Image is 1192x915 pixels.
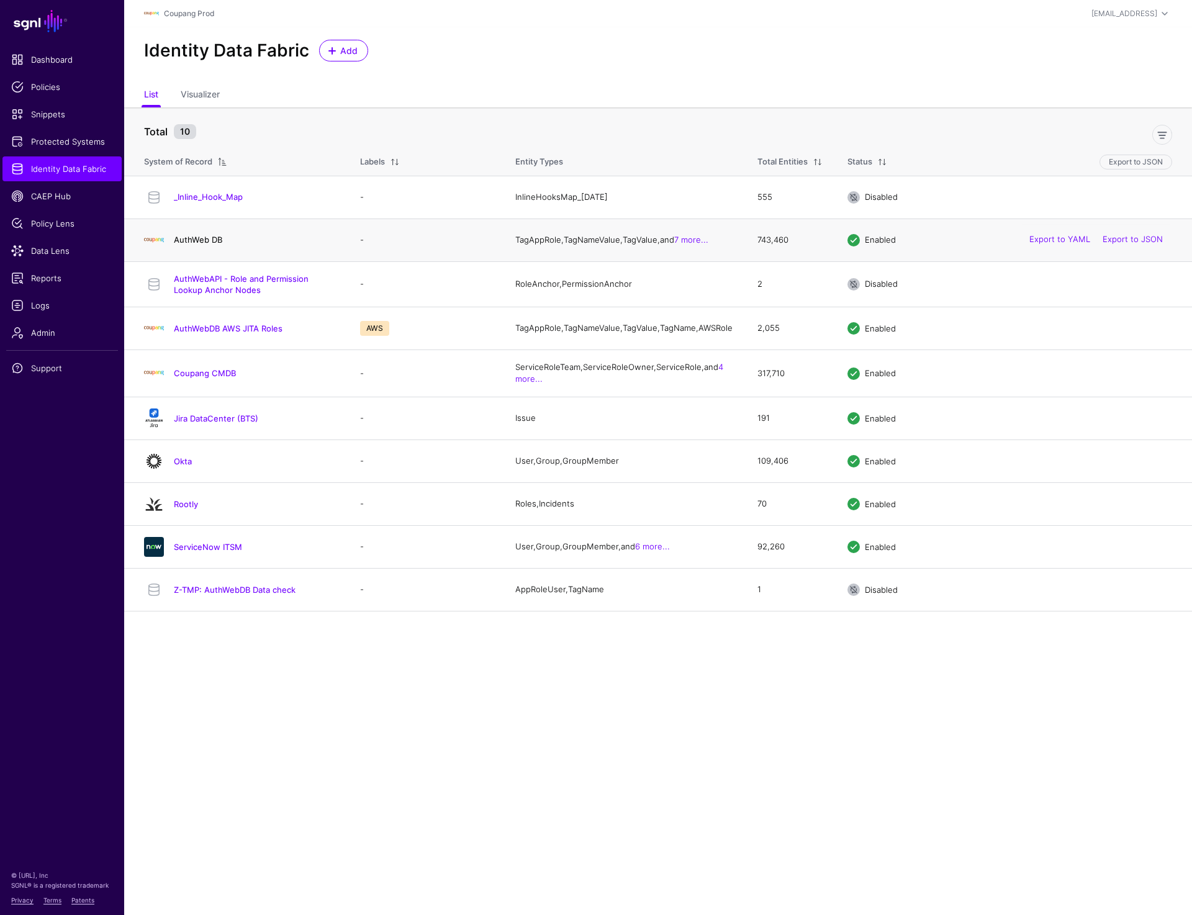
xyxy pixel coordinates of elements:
a: Logs [2,293,122,318]
span: Enabled [865,541,896,551]
a: Data Lens [2,238,122,263]
span: AWS [360,321,389,336]
span: Add [339,44,359,57]
a: SGNL [7,7,117,35]
a: Policy Lens [2,211,122,236]
p: © [URL], Inc [11,870,113,880]
a: Z-TMP: AuthWebDB Data check [174,585,296,595]
a: Reports [2,266,122,291]
a: Okta [174,456,192,466]
td: 92,260 [745,525,835,568]
img: svg+xml;base64,PHN2ZyB3aWR0aD0iNjQiIGhlaWdodD0iNjQiIHZpZXdCb3g9IjAgMCA2NCA2NCIgZmlsbD0ibm9uZSIgeG... [144,451,164,471]
a: Identity Data Fabric [2,156,122,181]
td: - [348,482,503,525]
div: Labels [360,156,385,168]
a: Dashboard [2,47,122,72]
a: Patents [71,896,94,904]
button: Export to JSON [1099,155,1172,169]
span: Reports [11,272,113,284]
a: Policies [2,74,122,99]
img: svg+xml;base64,PHN2ZyB3aWR0aD0iNjQiIGhlaWdodD0iNjQiIHZpZXdCb3g9IjAgMCA2NCA2NCIgZmlsbD0ibm9uZSIgeG... [144,537,164,557]
span: Disabled [865,584,898,594]
td: RoleAnchor, PermissionAnchor [503,261,745,307]
img: svg+xml;base64,PHN2ZyB3aWR0aD0iMjQiIGhlaWdodD0iMjQiIHZpZXdCb3g9IjAgMCAyNCAyNCIgZmlsbD0ibm9uZSIgeG... [144,494,164,514]
span: Entity Types [515,156,563,166]
td: Roles, Incidents [503,482,745,525]
img: svg+xml;base64,PHN2ZyBpZD0iTG9nbyIgeG1sbnM9Imh0dHA6Ly93d3cudzMub3JnLzIwMDAvc3ZnIiB3aWR0aD0iMTIxLj... [144,230,164,250]
td: 191 [745,397,835,439]
div: System of Record [144,156,212,168]
span: Disabled [865,279,898,289]
a: List [144,84,158,107]
a: Admin [2,320,122,345]
div: Status [847,156,872,168]
a: AuthWebDB AWS JITA Roles [174,323,282,333]
small: 10 [174,124,196,139]
a: Coupang Prod [164,9,214,18]
td: 1 [745,568,835,611]
span: Support [11,362,113,374]
span: CAEP Hub [11,190,113,202]
td: - [348,349,503,397]
td: 743,460 [745,219,835,261]
span: Enabled [865,235,896,245]
td: - [348,176,503,219]
img: svg+xml;base64,PHN2ZyBpZD0iTG9nbyIgeG1sbnM9Imh0dHA6Ly93d3cudzMub3JnLzIwMDAvc3ZnIiB3aWR0aD0iMTIxLj... [144,363,164,383]
a: Export to JSON [1103,235,1163,245]
a: 6 more... [635,541,670,551]
h2: Identity Data Fabric [144,40,309,61]
span: Enabled [865,368,896,378]
td: - [348,439,503,482]
td: - [348,525,503,568]
span: Enabled [865,456,896,466]
a: Privacy [11,896,34,904]
td: User, Group, GroupMember, and [503,525,745,568]
span: Snippets [11,108,113,120]
a: Protected Systems [2,129,122,154]
a: _Inline_Hook_Map [174,192,243,202]
span: Data Lens [11,245,113,257]
span: Policies [11,81,113,93]
a: Terms [43,896,61,904]
span: Logs [11,299,113,312]
td: - [348,261,503,307]
img: svg+xml;base64,PHN2ZyBpZD0iTG9nbyIgeG1sbnM9Imh0dHA6Ly93d3cudzMub3JnLzIwMDAvc3ZnIiB3aWR0aD0iMTIxLj... [144,318,164,338]
td: 70 [745,482,835,525]
td: User, Group, GroupMember [503,439,745,482]
a: Rootly [174,499,198,509]
span: Admin [11,327,113,339]
a: Export to YAML [1029,235,1090,245]
td: 555 [745,176,835,219]
td: - [348,397,503,439]
td: ServiceRoleTeam, ServiceRoleOwner, ServiceRole, and [503,349,745,397]
td: - [348,568,503,611]
td: - [348,219,503,261]
td: Issue [503,397,745,439]
td: InlineHooksMap_[DATE] [503,176,745,219]
div: Total Entities [757,156,808,168]
a: CAEP Hub [2,184,122,209]
span: Enabled [865,323,896,333]
td: TagAppRole, TagNameValue, TagValue, and [503,219,745,261]
a: ServiceNow ITSM [174,542,242,552]
span: Identity Data Fabric [11,163,113,175]
a: Jira DataCenter (BTS) [174,413,258,423]
a: 7 more... [674,235,708,245]
span: Dashboard [11,53,113,66]
td: 2 [745,261,835,307]
span: Enabled [865,413,896,423]
a: AuthWebAPI - Role and Permission Lookup Anchor Nodes [174,274,309,295]
strong: Total [144,125,168,138]
img: svg+xml;base64,PHN2ZyBpZD0iTG9nbyIgeG1sbnM9Imh0dHA6Ly93d3cudzMub3JnLzIwMDAvc3ZnIiB3aWR0aD0iMTIxLj... [144,6,159,21]
span: Disabled [865,192,898,202]
p: SGNL® is a registered trademark [11,880,113,890]
td: 2,055 [745,307,835,349]
span: Policy Lens [11,217,113,230]
a: Add [319,40,368,61]
td: 317,710 [745,349,835,397]
a: AuthWeb DB [174,235,222,245]
span: Enabled [865,498,896,508]
td: AppRoleUser, TagName [503,568,745,611]
td: TagAppRole, TagNameValue, TagValue, TagName, AWSRole [503,307,745,349]
a: Coupang CMDB [174,368,236,378]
